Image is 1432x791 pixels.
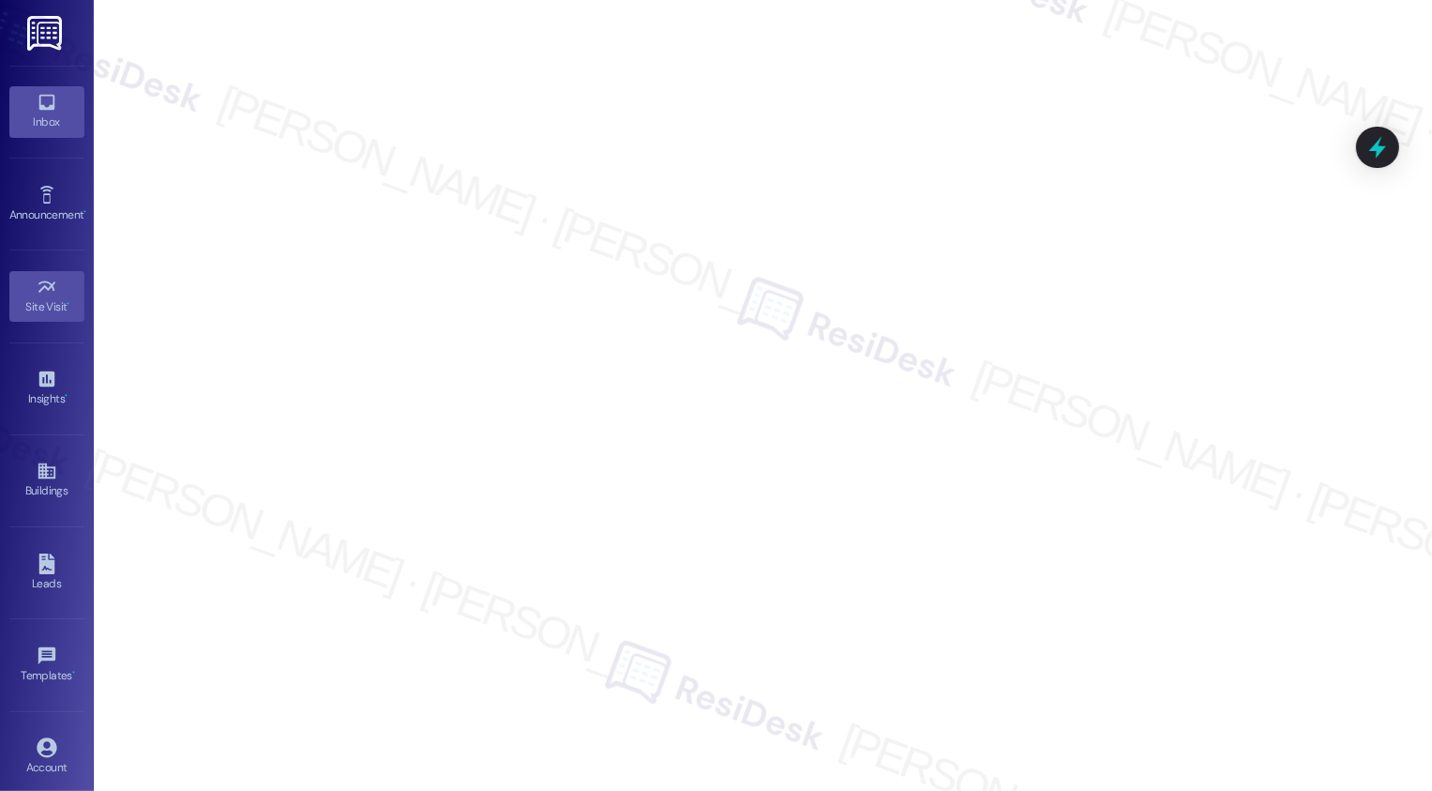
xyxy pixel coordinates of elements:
[72,666,75,679] span: •
[9,455,84,506] a: Buildings
[9,548,84,599] a: Leads
[9,732,84,783] a: Account
[9,86,84,137] a: Inbox
[27,16,66,51] img: ResiDesk Logo
[68,297,70,311] span: •
[9,363,84,414] a: Insights •
[9,271,84,322] a: Site Visit •
[65,389,68,403] span: •
[9,640,84,691] a: Templates •
[83,205,86,219] span: •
